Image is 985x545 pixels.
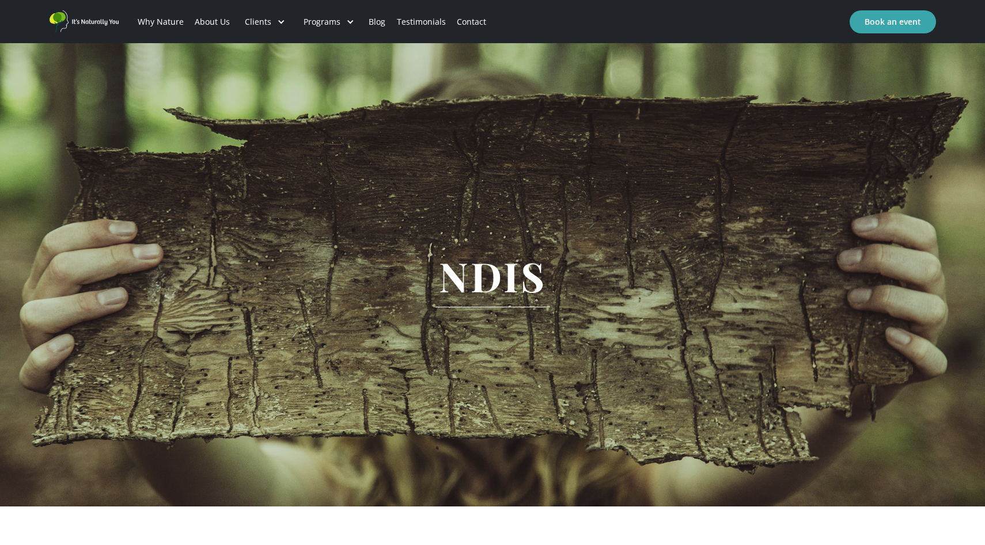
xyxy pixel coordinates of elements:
[132,2,190,41] a: Why Nature
[422,254,564,298] h1: NDIS
[850,10,936,33] a: Book an event
[245,16,271,28] div: Clients
[451,2,491,41] a: Contact
[304,16,340,28] div: Programs
[190,2,236,41] a: About Us
[391,2,451,41] a: Testimonials
[294,2,363,41] div: Programs
[236,2,294,41] div: Clients
[50,10,119,33] a: home
[363,2,391,41] a: Blog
